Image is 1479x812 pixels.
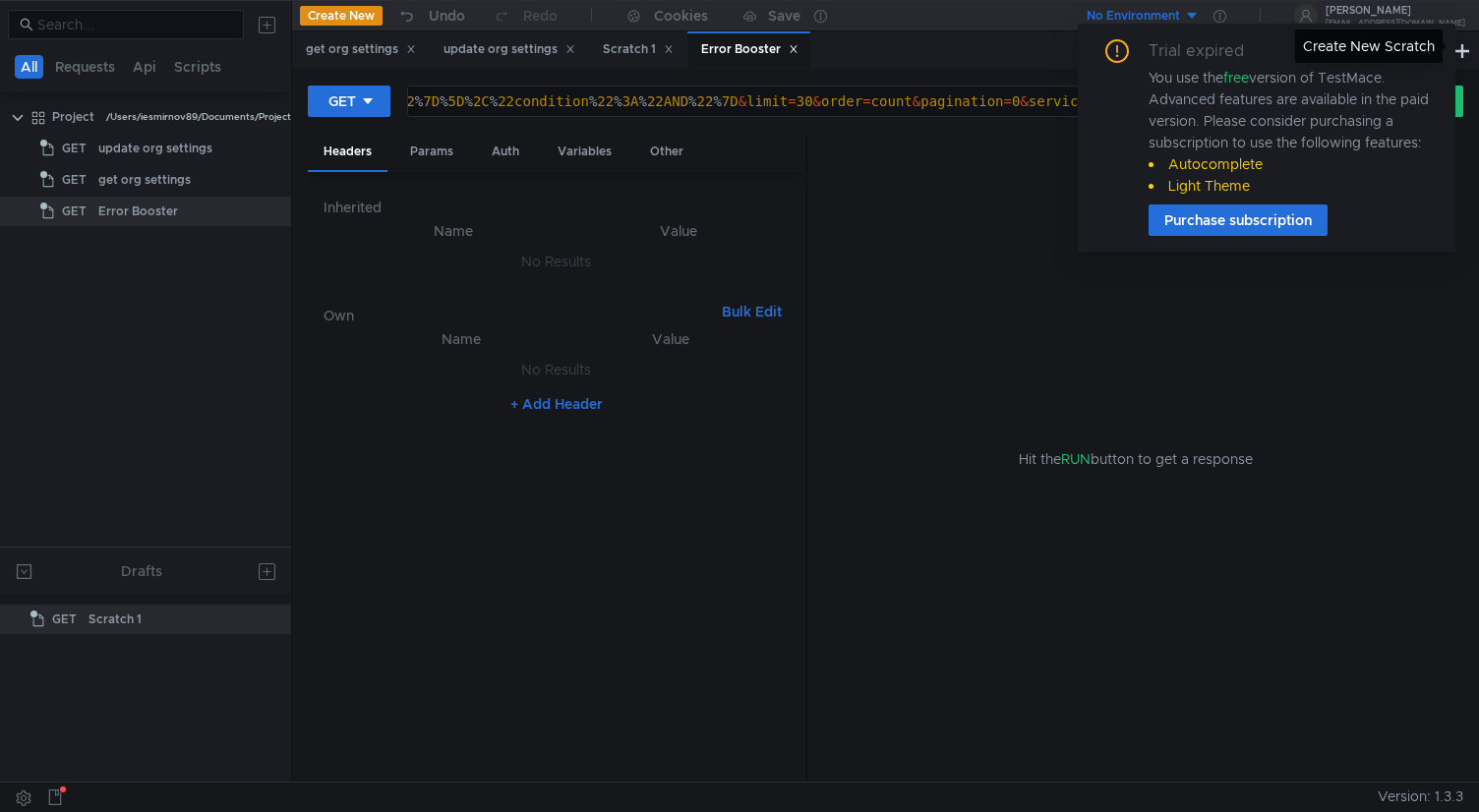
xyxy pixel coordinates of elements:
button: Api [127,55,162,79]
div: get org settings [306,39,416,60]
div: Undo [429,4,465,28]
div: Error Booster [98,197,178,226]
span: GET [62,197,87,226]
div: Save [768,9,800,23]
button: GET [308,86,390,117]
th: Value [568,327,774,351]
div: Trial expired [1149,39,1268,63]
div: GET [328,90,356,112]
nz-embed-empty: No Results [521,253,591,270]
div: Params [394,134,469,170]
button: + Add Header [503,392,611,416]
div: update org settings [444,39,575,60]
span: GET [62,165,87,195]
li: Light Theme [1149,175,1432,197]
div: Auth [476,134,535,170]
div: Scratch 1 [89,605,142,634]
button: Requests [49,55,121,79]
th: Name [355,327,568,351]
div: Redo [523,4,558,28]
div: [EMAIL_ADDRESS][DOMAIN_NAME] [1326,20,1465,27]
h6: Own [324,304,714,327]
div: You use the version of TestMace. Advanced features are available in the paid version. Please cons... [1149,67,1432,197]
span: free [1223,69,1249,87]
nz-embed-empty: No Results [521,361,591,378]
input: Search... [37,14,232,35]
button: Redo [479,1,571,30]
button: Scripts [168,55,227,79]
h6: Inherited [324,196,790,219]
th: Name [339,219,568,243]
div: Cookies [654,4,708,28]
div: Variables [542,134,627,170]
li: Autocomplete [1149,153,1432,175]
button: Create New [300,6,383,26]
th: Value [568,219,790,243]
div: Drafts [121,559,162,583]
div: No Environment [1087,7,1180,26]
span: Hit the button to get a response [1019,448,1253,470]
span: GET [52,605,77,634]
div: update org settings [98,134,212,163]
div: Create New Scratch [1295,29,1443,63]
button: Undo [383,1,479,30]
span: RUN [1061,450,1091,468]
div: Scratch 1 [603,39,674,60]
div: Headers [308,134,387,172]
button: Purchase subscription [1149,204,1328,236]
span: Version: 1.3.3 [1378,783,1463,811]
div: Project [52,102,94,132]
div: get org settings [98,165,191,195]
div: Other [634,134,699,170]
button: Bulk Edit [714,300,790,323]
div: /Users/iesmirnov89/Documents/Project [106,102,291,132]
button: All [15,55,43,79]
span: GET [62,134,87,163]
div: [PERSON_NAME] [1326,6,1465,16]
div: Error Booster [701,39,799,60]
